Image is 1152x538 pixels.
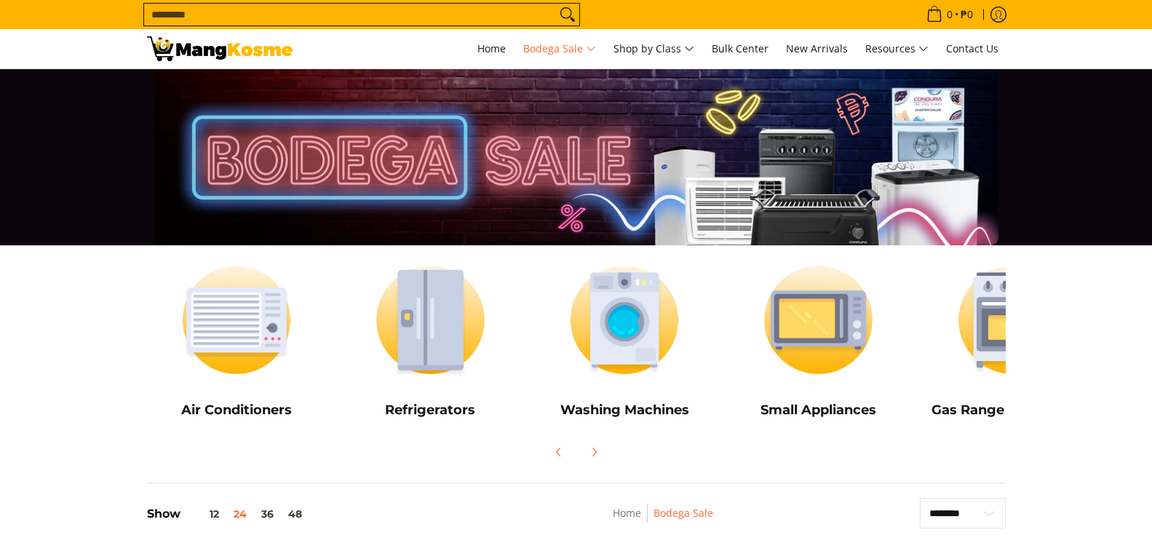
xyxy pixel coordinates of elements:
[341,402,520,419] h5: Refrigerators
[535,402,715,419] h5: Washing Machines
[254,508,281,520] button: 36
[477,41,506,55] span: Home
[147,402,327,419] h5: Air Conditioners
[180,508,226,520] button: 12
[786,41,848,55] span: New Arrivals
[578,436,610,468] button: Next
[654,506,713,520] a: Bodega Sale
[516,29,603,68] a: Bodega Sale
[606,29,702,68] a: Shop by Class
[946,41,998,55] span: Contact Us
[779,29,855,68] a: New Arrivals
[858,29,936,68] a: Resources
[865,40,929,58] span: Resources
[556,4,579,25] button: Search
[147,253,327,429] a: Air Conditioners Air Conditioners
[523,40,596,58] span: Bodega Sale
[535,253,715,387] img: Washing Machines
[958,9,975,20] span: ₱0
[923,253,1103,387] img: Cookers
[147,36,293,61] img: Bodega Sale l Mang Kosme: Cost-Efficient &amp; Quality Home Appliances
[470,29,513,68] a: Home
[923,253,1103,429] a: Cookers Gas Range and Cookers
[728,402,908,419] h5: Small Appliances
[613,506,641,520] a: Home
[939,29,1006,68] a: Contact Us
[922,7,977,23] span: •
[147,253,327,387] img: Air Conditioners
[281,508,309,520] button: 48
[712,41,768,55] span: Bulk Center
[728,253,908,429] a: Small Appliances Small Appliances
[147,507,309,521] h5: Show
[226,508,254,520] button: 24
[728,253,908,387] img: Small Appliances
[704,29,776,68] a: Bulk Center
[945,9,955,20] span: 0
[341,253,520,387] img: Refrigerators
[341,253,520,429] a: Refrigerators Refrigerators
[516,505,811,537] nav: Breadcrumbs
[543,436,575,468] button: Previous
[307,29,1006,68] nav: Main Menu
[923,402,1103,419] h5: Gas Range and Cookers
[535,253,715,429] a: Washing Machines Washing Machines
[613,40,694,58] span: Shop by Class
